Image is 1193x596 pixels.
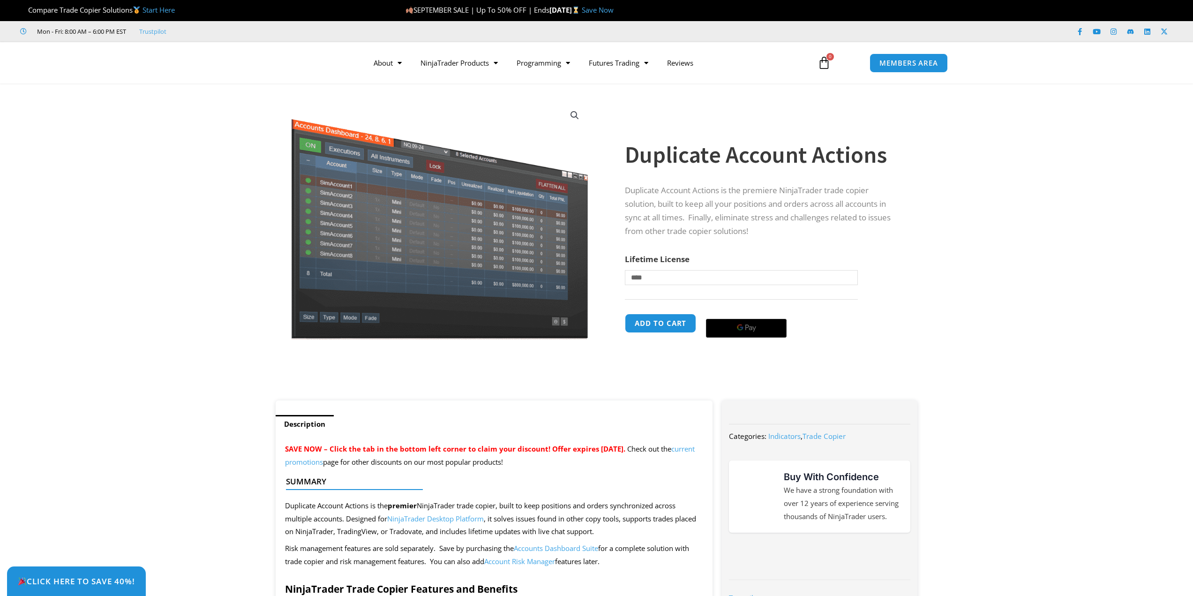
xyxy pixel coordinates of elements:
a: NinjaTrader Desktop Platform [387,514,484,523]
span: Click Here to save 40%! [18,577,135,585]
span: Compare Trade Copier Solutions [20,5,175,15]
img: NinjaTrader Wordmark color RGB | Affordable Indicators – NinjaTrader [749,548,890,566]
a: Futures Trading [579,52,658,74]
h1: Duplicate Account Actions [625,138,899,171]
span: SAVE NOW – Click the tab in the bottom left corner to claim your discount! Offer expires [DATE]. [285,444,625,453]
img: mark thumbs good 43913 | Affordable Indicators – NinjaTrader [738,480,772,513]
a: Account Risk Manager [484,557,555,566]
h4: Summary [286,477,695,486]
p: Check out the page for other discounts on our most popular products! [285,443,704,469]
a: NinjaTrader Products [411,52,507,74]
p: Duplicate Account Actions is the premiere NinjaTrader trade copier solution, built to keep all yo... [625,184,899,238]
img: ⌛ [572,7,579,14]
span: 0 [826,53,834,60]
label: Lifetime License [625,254,690,264]
span: MEMBERS AREA [879,60,938,67]
a: Save Now [582,5,614,15]
a: Start Here [143,5,175,15]
a: Reviews [658,52,703,74]
span: , [768,431,846,441]
a: MEMBERS AREA [870,53,948,73]
span: Duplicate Account Actions is the NinjaTrader trade copier, built to keep positions and orders syn... [285,501,696,536]
img: 🍂 [406,7,413,14]
a: About [364,52,411,74]
strong: [DATE] [549,5,582,15]
img: Screenshot 2024-08-26 15414455555 [289,100,590,339]
strong: premier [388,501,417,510]
span: Categories: [729,431,766,441]
a: View full-screen image gallery [566,107,583,124]
p: Risk management features are sold separately. Save by purchasing the for a complete solution with... [285,542,704,568]
a: Indicators [768,431,801,441]
img: 🥇 [133,7,140,14]
a: Description [276,415,334,433]
a: Clear options [625,290,639,296]
a: 0 [803,49,845,76]
span: Mon - Fri: 8:00 AM – 6:00 PM EST [35,26,126,37]
button: Buy with GPay [706,319,787,338]
a: Trustpilot [139,26,166,37]
img: 🏆 [21,7,28,14]
img: 🎉 [18,577,26,585]
a: 🎉Click Here to save 40%! [7,566,146,596]
a: Accounts Dashboard Suite [514,543,598,553]
span: SEPTEMBER SALE | Up To 50% OFF | Ends [405,5,549,15]
a: Trade Copier [803,431,846,441]
a: Programming [507,52,579,74]
p: We have a strong foundation with over 12 years of experience serving thousands of NinjaTrader users. [784,484,901,523]
iframe: Secure payment input frame [704,312,788,313]
nav: Menu [364,52,807,74]
button: Add to cart [625,314,696,333]
img: LogoAI | Affordable Indicators – NinjaTrader [245,46,346,80]
h3: Buy With Confidence [784,470,901,484]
